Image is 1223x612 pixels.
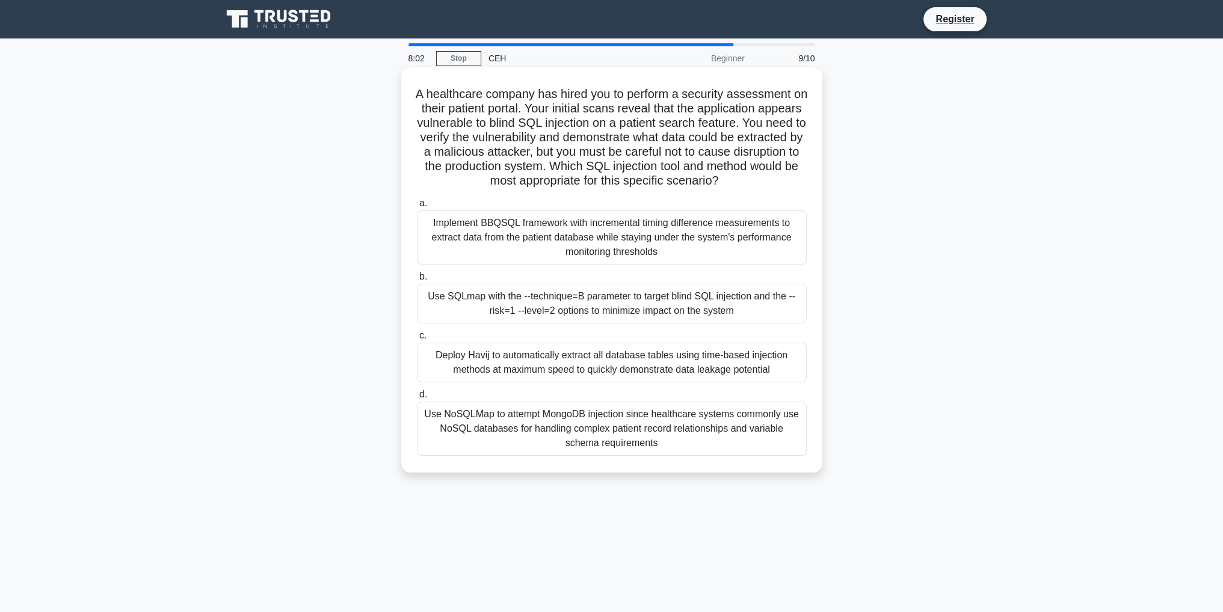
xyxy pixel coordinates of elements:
div: 9/10 [752,46,822,70]
h5: A healthcare company has hired you to perform a security assessment on their patient portal. Your... [416,87,808,189]
div: Use NoSQLMap to attempt MongoDB injection since healthcare systems commonly use NoSQL databases f... [417,402,807,456]
a: Stop [436,51,481,66]
a: Register [928,11,981,26]
div: 8:02 [401,46,436,70]
div: Deploy Havij to automatically extract all database tables using time-based injection methods at m... [417,343,807,382]
div: Implement BBQSQL framework with incremental timing difference measurements to extract data from t... [417,210,807,265]
div: Use SQLmap with the --technique=B parameter to target blind SQL injection and the --risk=1 --leve... [417,284,807,323]
span: c. [419,330,427,340]
span: b. [419,271,427,281]
div: CEH [481,46,647,70]
span: a. [419,198,427,208]
span: d. [419,389,427,399]
div: Beginner [647,46,752,70]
